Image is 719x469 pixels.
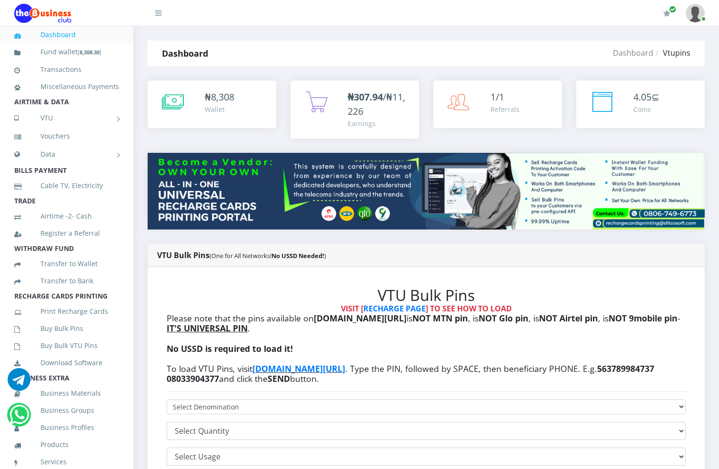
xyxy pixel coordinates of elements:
[653,47,690,59] li: Vtupins
[14,335,119,357] a: Buy Bulk VTU Pins
[14,253,119,275] a: Transfer to Wallet
[271,251,324,260] b: No USSD Needed!
[14,125,119,147] a: Vouchers
[633,104,659,114] div: Coins
[14,382,119,404] a: Business Materials
[167,286,686,304] h2: VTU Bulk Pins
[148,153,705,230] img: multitenant_rcp.png
[348,119,409,129] div: Earnings
[613,48,653,58] a: Dashboard
[14,4,71,23] img: Logo
[14,175,119,197] a: Cable TV, Electricity
[14,142,119,166] a: Data
[14,417,119,439] a: Business Profiles
[268,373,290,384] b: SEND
[167,343,293,354] b: No USSD is required to load it!
[210,251,326,260] small: (One for All Networks! )
[14,300,119,322] a: Print Recharge Cards
[539,312,598,324] b: NOT Airtel pin
[490,104,519,114] div: Referrals
[490,90,504,103] span: 1/1
[14,41,119,63] a: Fund wallet[8,308.30]
[348,90,405,118] span: /₦11,226
[14,222,119,244] a: Register a Referral
[14,352,119,374] a: Download Software
[14,59,119,80] a: Transactions
[14,24,119,46] a: Dashboard
[157,250,210,260] strong: VTU Bulk Pins
[14,399,119,421] a: Business Groups
[433,80,562,128] a: 1/1 Referrals
[10,410,29,426] a: Chat for support
[205,104,234,114] div: Wallet
[633,90,651,103] span: 4.05
[211,90,234,103] span: 8,308
[78,49,101,56] small: [ ]
[363,303,426,314] a: RECHARGE PAGE
[8,375,30,391] a: Chat for support
[341,303,512,314] strong: VISIT [ ] TO SEE HOW TO LOAD
[314,312,407,324] b: [DOMAIN_NAME][URL]
[609,312,678,324] b: NOT 9mobile pin
[669,6,676,13] span: Renew/Upgrade Subscription
[14,318,119,339] a: Buy Bulk Pins
[348,90,383,103] b: ₦307.94
[14,205,119,227] a: Airtime -2- Cash
[205,90,234,104] div: ₦
[14,106,119,130] a: VTU
[14,76,119,98] a: Miscellaneous Payments
[412,312,468,324] b: NOT MTN pin
[167,363,654,384] b: 563789984737 08033904377
[167,322,248,334] u: IT'S UNIVERSAL PIN
[479,312,529,324] b: NOT Glo pin
[686,4,705,22] img: User
[167,313,686,384] h4: Please note that the pins available on is , is , is , is - . To load VTU Pins, visit . Type the P...
[663,10,670,17] i: Renew/Upgrade Subscription
[633,90,659,104] div: ⊆
[148,80,276,128] a: ₦8,308 Wallet
[14,270,119,292] a: Transfer to Bank
[14,434,119,456] a: Products
[162,48,208,59] strong: Dashboard
[252,363,345,374] a: [DOMAIN_NAME][URL]
[80,49,100,56] b: 8,308.30
[290,80,419,139] a: ₦307.94/₦11,226 Earnings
